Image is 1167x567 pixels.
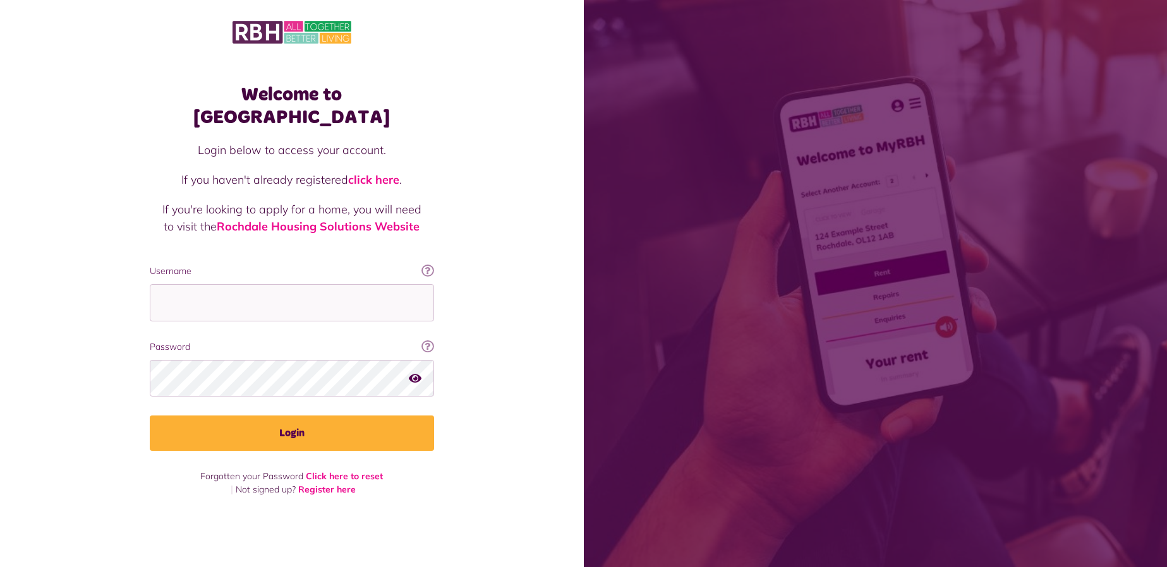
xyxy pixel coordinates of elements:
[233,19,351,45] img: MyRBH
[162,201,421,235] p: If you're looking to apply for a home, you will need to visit the
[298,484,356,495] a: Register here
[200,470,303,482] span: Forgotten your Password
[217,219,420,234] a: Rochdale Housing Solutions Website
[236,484,296,495] span: Not signed up?
[162,141,421,158] p: Login below to access your account.
[150,340,434,354] label: Password
[348,172,399,187] a: click here
[150,83,434,129] h1: Welcome to [GEOGRAPHIC_DATA]
[162,171,421,188] p: If you haven't already registered .
[150,415,434,451] button: Login
[306,470,383,482] a: Click here to reset
[150,265,434,278] label: Username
